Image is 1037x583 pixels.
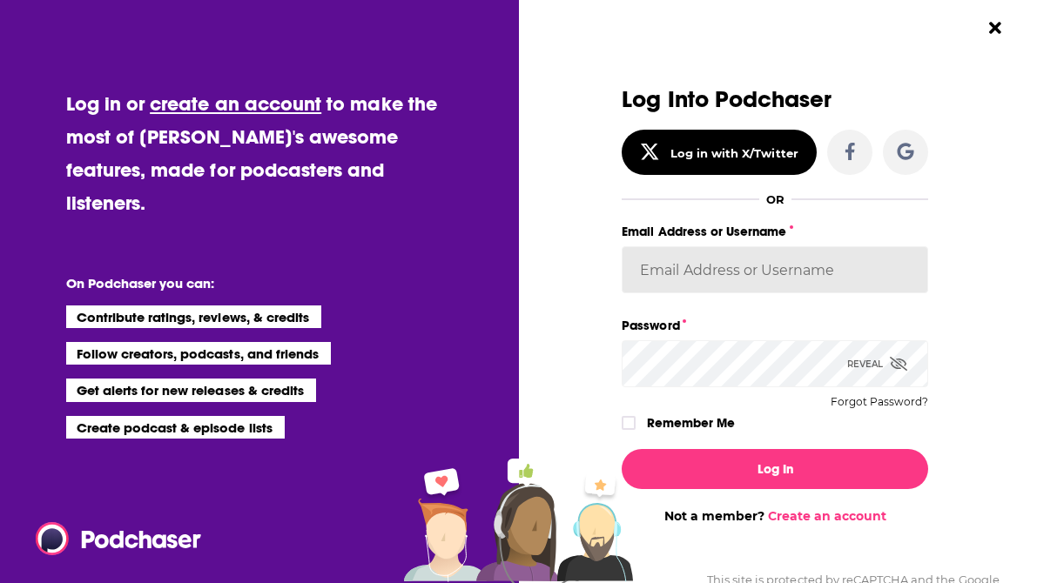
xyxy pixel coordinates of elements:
[647,412,735,434] label: Remember Me
[622,130,817,175] button: Log in with X/Twitter
[622,314,928,337] label: Password
[622,449,928,489] button: Log In
[66,342,332,365] li: Follow creators, podcasts, and friends
[622,246,928,293] input: Email Address or Username
[766,192,784,206] div: OR
[831,396,928,408] button: Forgot Password?
[66,275,414,291] li: On Podchaser you can:
[35,522,188,555] a: Podchaser - Follow, Share and Rate Podcasts
[66,416,285,439] li: Create podcast & episode lists
[622,87,928,112] h3: Log Into Podchaser
[622,508,928,524] div: Not a member?
[670,146,798,160] div: Log in with X/Twitter
[66,379,316,401] li: Get alerts for new releases & credits
[35,522,202,555] img: Podchaser - Follow, Share and Rate Podcasts
[150,91,321,116] a: create an account
[66,305,322,328] li: Contribute ratings, reviews, & credits
[847,340,907,387] div: Reveal
[979,11,1012,44] button: Close Button
[622,220,928,243] label: Email Address or Username
[768,508,886,524] a: Create an account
